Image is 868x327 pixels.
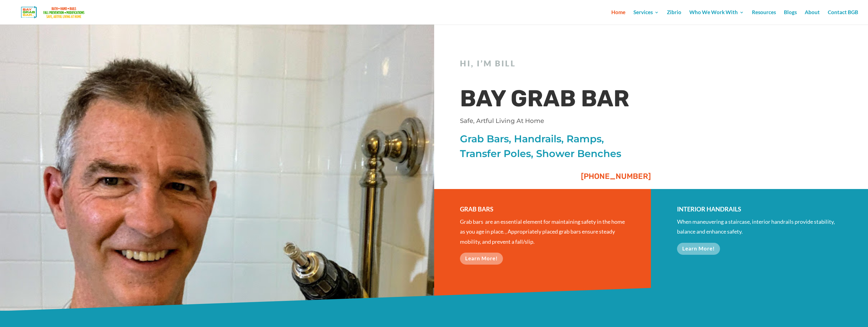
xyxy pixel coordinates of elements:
[805,10,820,25] a: About
[10,4,97,20] img: Bay Grab Bar
[677,218,835,235] span: When maneuvering a staircase, interior handrails provide stability, balance and enhance safety.
[460,218,625,245] span: Grab bars are an essential element for maintaining safety in the home as you age in place. , Appr...
[460,204,625,217] h3: GRAB BARS
[460,253,503,265] a: Learn More!
[633,10,659,25] a: Services
[689,10,744,25] a: Who We Work With
[667,10,681,25] a: Zibrio
[460,59,644,71] h2: Hi, I’m Bill
[677,204,842,217] h3: INTERIOR HANDRAILS
[460,132,644,161] p: Grab Bars, Handrails, Ramps, Transfer Poles, Shower Benches
[611,10,625,25] a: Home
[752,10,776,25] a: Resources
[784,10,797,25] a: Blogs
[828,10,858,25] a: Contact BGB
[677,243,720,255] a: Learn More!
[460,84,644,117] h1: BAY GRAB BAR
[460,116,644,125] p: Safe, Artful Living At Home
[581,172,651,181] span: [PHONE_NUMBER]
